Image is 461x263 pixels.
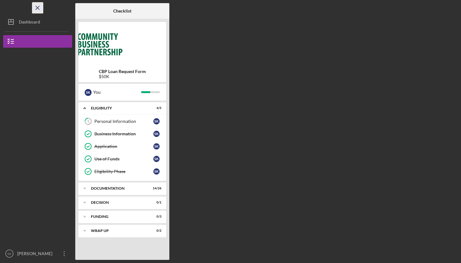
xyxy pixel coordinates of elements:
[153,131,160,137] div: S K
[91,215,146,218] div: Funding
[3,16,72,28] button: Dashboard
[153,156,160,162] div: S K
[82,115,163,128] a: 1Personal InformationSK
[150,229,162,233] div: 0 / 2
[94,131,153,136] div: Business Information
[82,153,163,165] a: Use of FundsSK
[113,8,131,13] b: Checklist
[87,119,89,124] tspan: 1
[150,215,162,218] div: 0 / 3
[94,119,153,124] div: Personal Information
[150,106,162,110] div: 4 / 5
[82,165,163,178] a: Eligibility PhaseSK
[91,201,146,204] div: Decision
[93,87,141,97] div: You
[99,69,146,74] b: CBP Loan Request Form
[8,252,12,255] text: SK
[153,143,160,150] div: S K
[91,106,146,110] div: Eligibility
[153,168,160,175] div: S K
[19,16,40,30] div: Dashboard
[94,156,153,161] div: Use of Funds
[91,187,146,190] div: Documentation
[82,140,163,153] a: ApplicationSK
[16,247,56,261] div: [PERSON_NAME]
[85,89,92,96] div: S K
[150,187,162,190] div: 14 / 26
[82,128,163,140] a: Business InformationSK
[153,118,160,124] div: S K
[91,229,146,233] div: Wrap up
[150,201,162,204] div: 0 / 1
[94,169,153,174] div: Eligibility Phase
[94,144,153,149] div: Application
[3,247,72,260] button: SK[PERSON_NAME]
[78,25,166,63] img: Product logo
[99,74,146,79] div: $50K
